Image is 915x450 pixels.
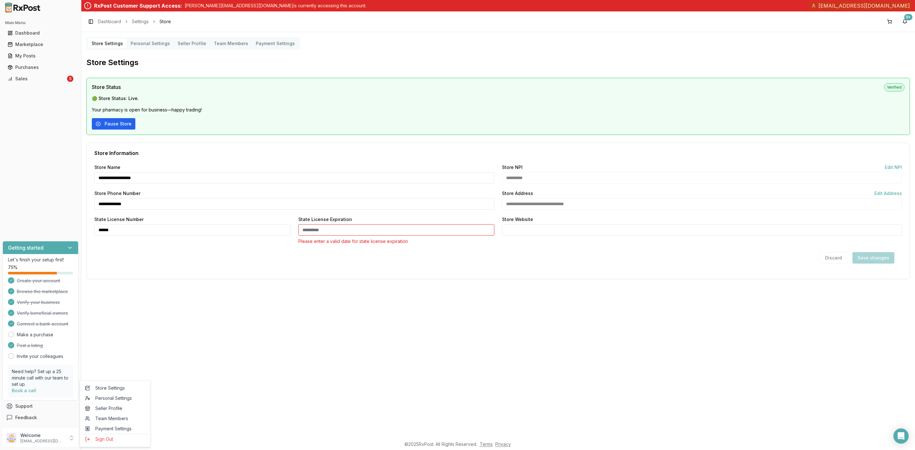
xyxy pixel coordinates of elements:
span: Payment Settings [85,426,146,432]
div: Open Intercom Messenger [893,428,909,444]
span: Browse the marketplace [17,288,68,295]
span: Team Members [85,415,146,422]
a: Invite your colleagues [17,353,63,359]
a: Settings [132,18,149,25]
button: Team Members [210,38,252,49]
a: Terms [480,441,493,447]
label: Store Website [502,217,533,222]
a: Store Settings [83,383,148,393]
label: Store Phone Number [94,191,140,196]
label: State License Number [94,217,144,222]
nav: breadcrumb [98,18,171,25]
button: Seller Profile [174,38,210,49]
span: Store Status [92,83,121,91]
p: Welcome [20,432,64,439]
div: 5 [67,76,73,82]
label: Store Name [94,165,120,170]
button: 9+ [900,17,910,27]
span: Seller Profile [85,405,146,412]
button: My Posts [3,51,78,61]
div: My Posts [8,53,73,59]
span: Feedback [15,414,37,421]
img: RxPost Logo [3,3,43,13]
span: 75 % [8,264,17,271]
img: User avatar [6,433,17,443]
p: Need help? Set up a 25 minute call with our team to set up. [12,368,69,387]
div: RxPost Customer Support Access: [94,2,182,10]
button: Marketplace [3,39,78,50]
span: Verify beneficial owners [17,310,68,316]
h2: Store Settings [86,57,910,68]
p: [PERSON_NAME][EMAIL_ADDRESS][DOMAIN_NAME] is currently accessing this account. [185,3,366,9]
a: Make a purchase [17,332,53,338]
div: Purchases [8,64,73,71]
button: Feedback [3,412,78,423]
p: Let's finish your setup first! [8,257,73,263]
button: Payment Settings [252,38,299,49]
a: Dashboard [98,18,121,25]
span: Personal Settings [85,395,146,401]
a: Team Members [83,413,148,424]
a: Privacy [495,441,511,447]
button: Support [3,400,78,412]
div: Marketplace [8,41,73,48]
div: Sales [8,76,66,82]
span: Post a listing [17,342,43,349]
span: Verify your business [17,299,60,306]
button: Pause Store [92,118,135,130]
span: Sign Out [85,436,146,442]
button: Purchases [3,62,78,72]
div: Store Information [94,151,902,156]
a: Sales5 [5,73,76,84]
p: [EMAIL_ADDRESS][DOMAIN_NAME] [20,439,64,444]
h3: Getting started [8,244,44,252]
label: Store NPI [502,165,523,170]
h2: Main Menu [5,20,76,25]
span: Create your account [17,278,60,284]
a: Personal Settings [83,393,148,403]
p: Please enter a valid date for state license expiration [298,238,495,245]
p: Your pharmacy is open for business—happy trading! [92,107,905,113]
label: Store Address [502,191,533,196]
p: 🟢 Store Status: Live. [92,95,905,102]
button: Personal Settings [127,38,174,49]
button: Dashboard [3,28,78,38]
span: [EMAIL_ADDRESS][DOMAIN_NAME] [818,2,910,10]
button: Sales5 [3,74,78,84]
a: Seller Profile [83,403,148,413]
a: Purchases [5,62,76,73]
span: Verified [884,83,905,91]
button: Sign Out [83,434,148,444]
a: My Posts [5,50,76,62]
label: State License Expiration [298,217,352,222]
a: Marketplace [5,39,76,50]
a: Book a call [12,388,36,393]
a: Dashboard [5,27,76,39]
div: 9+ [904,14,912,20]
button: Store Settings [88,38,127,49]
div: Dashboard [8,30,73,36]
span: Connect a bank account [17,321,68,327]
a: Payment Settings [83,424,148,434]
span: Store Settings [85,385,146,391]
span: Store [159,18,171,25]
